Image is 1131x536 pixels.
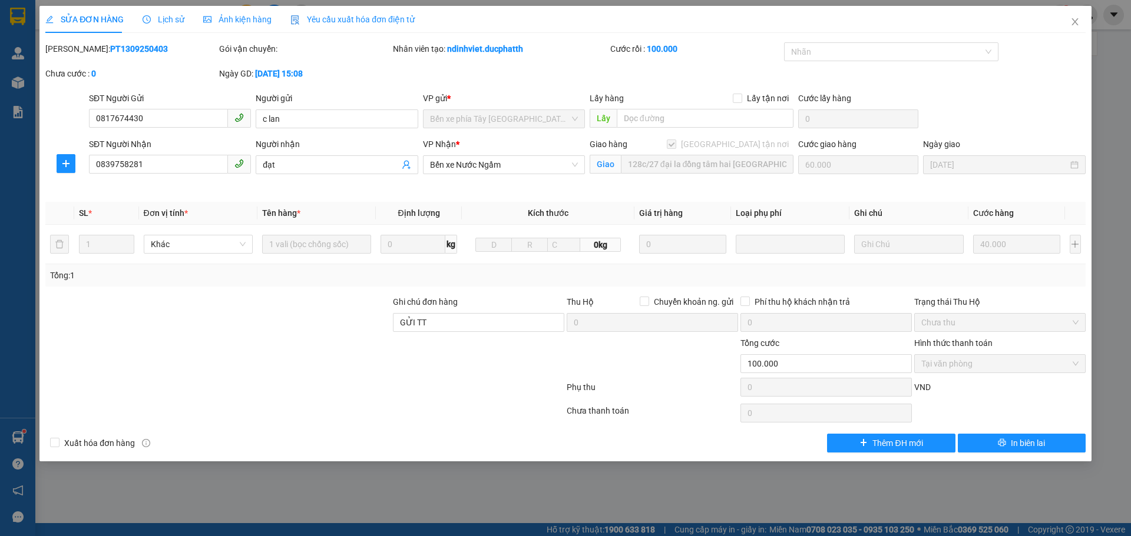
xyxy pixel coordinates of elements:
[45,42,217,55] div: [PERSON_NAME]:
[234,113,244,122] span: phone
[110,44,168,54] b: PT1309250403
[854,235,963,254] input: Ghi Chú
[742,92,793,105] span: Lấy tận nơi
[740,338,779,348] span: Tổng cước
[973,235,1061,254] input: 0
[402,160,411,169] span: user-add
[151,235,246,253] span: Khác
[798,109,918,128] input: Cước lấy hàng
[639,208,683,218] span: Giá trị hàng
[256,92,418,105] div: Người gửi
[142,439,150,447] span: info-circle
[914,338,993,348] label: Hình thức thanh toán
[393,42,608,55] div: Nhân viên tạo:
[565,381,739,401] div: Phụ thu
[45,15,124,24] span: SỬA ĐƠN HÀNG
[676,138,793,151] span: [GEOGRAPHIC_DATA] tận nơi
[958,434,1086,452] button: printerIn biên lai
[859,438,868,448] span: plus
[430,110,578,128] span: Bến xe phía Tây Thanh Hóa
[89,92,251,105] div: SĐT Người Gửi
[262,208,300,218] span: Tên hàng
[255,69,303,78] b: [DATE] 15:08
[973,208,1014,218] span: Cước hàng
[731,202,849,225] th: Loại phụ phí
[398,208,439,218] span: Định lượng
[79,208,88,218] span: SL
[203,15,272,24] span: Ảnh kiện hàng
[290,15,415,24] span: Yêu cầu xuất hóa đơn điện tử
[930,158,1067,171] input: Ngày giao
[430,156,578,174] span: Bến xe Nước Ngầm
[567,297,594,307] span: Thu Hộ
[798,139,856,149] label: Cước giao hàng
[45,15,54,24] span: edit
[447,44,523,54] b: ndinhviet.ducphatth
[610,42,782,55] div: Cước rồi :
[827,434,955,452] button: plusThêm ĐH mới
[617,109,793,128] input: Dọc đường
[423,92,585,105] div: VP gửi
[393,297,458,307] label: Ghi chú đơn hàng
[234,159,244,168] span: phone
[1070,17,1080,26] span: close
[750,295,855,308] span: Phí thu hộ khách nhận trả
[91,69,96,78] b: 0
[647,44,677,54] b: 100.000
[511,238,548,252] input: R
[219,42,391,55] div: Gói vận chuyển:
[621,155,793,174] input: Giao tận nơi
[144,208,188,218] span: Đơn vị tính
[262,235,371,254] input: VD: Bàn, Ghế
[914,295,1086,308] div: Trạng thái Thu Hộ
[290,15,300,25] img: icon
[914,382,931,392] span: VND
[923,139,960,149] label: Ngày giao
[89,138,251,151] div: SĐT Người Nhận
[998,438,1006,448] span: printer
[528,208,568,218] span: Kích thước
[57,154,75,173] button: plus
[50,235,69,254] button: delete
[1011,437,1045,450] span: In biên lai
[639,235,727,254] input: 0
[590,139,627,149] span: Giao hàng
[475,238,512,252] input: D
[590,109,617,128] span: Lấy
[50,269,436,282] div: Tổng: 1
[547,238,580,252] input: C
[219,67,391,80] div: Ngày GD:
[203,15,211,24] span: picture
[445,235,457,254] span: kg
[649,295,738,308] span: Chuyển khoản ng. gửi
[798,94,851,103] label: Cước lấy hàng
[590,94,624,103] span: Lấy hàng
[59,437,140,450] span: Xuất hóa đơn hàng
[423,139,456,149] span: VP Nhận
[393,313,564,332] input: Ghi chú đơn hàng
[921,314,1079,331] span: Chưa thu
[45,67,217,80] div: Chưa cước :
[565,404,739,425] div: Chưa thanh toán
[590,155,621,174] span: Giao
[1070,235,1081,254] button: plus
[580,238,620,252] span: 0kg
[256,138,418,151] div: Người nhận
[872,437,922,450] span: Thêm ĐH mới
[57,159,75,168] span: plus
[1059,6,1092,39] button: Close
[143,15,151,24] span: clock-circle
[849,202,968,225] th: Ghi chú
[921,355,1079,372] span: Tại văn phòng
[798,155,918,174] input: Cước giao hàng
[143,15,184,24] span: Lịch sử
